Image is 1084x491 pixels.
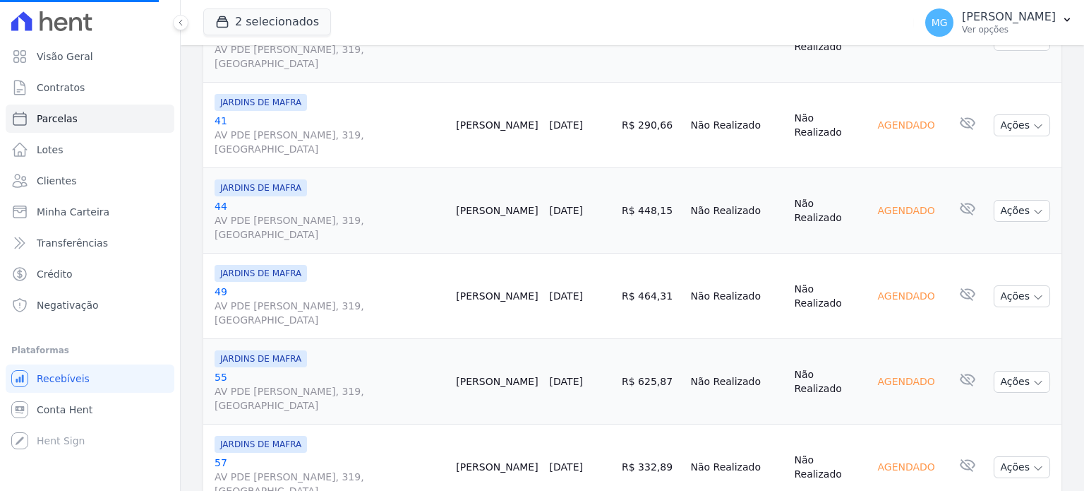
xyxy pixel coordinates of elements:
[450,168,543,254] td: [PERSON_NAME]
[215,114,445,156] a: 41AV PDE [PERSON_NAME], 319, [GEOGRAPHIC_DATA]
[37,205,109,219] span: Minha Carteira
[215,370,445,413] a: 55AV PDE [PERSON_NAME], 319, [GEOGRAPHIC_DATA]
[215,350,307,367] span: JARDINS DE MAFRA
[37,372,90,386] span: Recebíveis
[6,73,174,102] a: Contratos
[6,365,174,393] a: Recebíveis
[215,436,307,453] span: JARDINS DE MAFRA
[215,384,445,413] span: AV PDE [PERSON_NAME], 319, [GEOGRAPHIC_DATA]
[788,254,866,339] td: Não Realizado
[6,291,174,319] a: Negativação
[37,267,73,281] span: Crédito
[685,168,788,254] td: Não Realizado
[616,83,685,168] td: R$ 290,66
[450,339,543,425] td: [PERSON_NAME]
[450,254,543,339] td: [PERSON_NAME]
[215,285,445,327] a: 49AV PDE [PERSON_NAME], 319, [GEOGRAPHIC_DATA]
[37,143,64,157] span: Lotes
[215,213,445,242] span: AV PDE [PERSON_NAME], 319, [GEOGRAPHIC_DATA]
[6,136,174,164] a: Lotes
[6,229,174,257] a: Transferências
[788,83,866,168] td: Não Realizado
[215,199,445,242] a: 44AV PDE [PERSON_NAME], 319, [GEOGRAPHIC_DATA]
[37,112,78,126] span: Parcelas
[994,285,1050,307] button: Ações
[37,298,99,312] span: Negativação
[37,81,85,95] span: Contratos
[994,371,1050,393] button: Ações
[6,167,174,195] a: Clientes
[550,205,583,216] a: [DATE]
[872,115,940,135] div: Agendado
[872,201,940,220] div: Agendado
[994,200,1050,222] button: Ações
[215,265,307,282] span: JARDINS DE MAFRA
[788,168,866,254] td: Não Realizado
[215,299,445,327] span: AV PDE [PERSON_NAME], 319, [GEOGRAPHIC_DATA]
[215,28,445,71] a: 39AV PDE [PERSON_NAME], 319, [GEOGRAPHIC_DATA]
[37,403,92,417] span: Conta Hent
[685,254,788,339] td: Não Realizado
[932,18,948,28] span: MG
[37,49,93,64] span: Visão Geral
[616,254,685,339] td: R$ 464,31
[872,372,940,391] div: Agendado
[550,119,583,131] a: [DATE]
[914,3,1084,42] button: MG [PERSON_NAME] Ver opções
[550,290,583,302] a: [DATE]
[215,42,445,71] span: AV PDE [PERSON_NAME], 319, [GEOGRAPHIC_DATA]
[550,376,583,387] a: [DATE]
[6,105,174,133] a: Parcelas
[215,94,307,111] span: JARDINS DE MAFRA
[685,83,788,168] td: Não Realizado
[550,461,583,473] a: [DATE]
[994,456,1050,478] button: Ações
[6,260,174,288] a: Crédito
[962,10,1056,24] p: [PERSON_NAME]
[450,83,543,168] td: [PERSON_NAME]
[994,114,1050,136] button: Ações
[37,174,76,188] span: Clientes
[6,396,174,424] a: Conta Hent
[788,339,866,425] td: Não Realizado
[616,168,685,254] td: R$ 448,15
[872,457,940,477] div: Agendado
[203,8,331,35] button: 2 selecionados
[37,236,108,250] span: Transferências
[616,339,685,425] td: R$ 625,87
[6,198,174,226] a: Minha Carteira
[962,24,1056,35] p: Ver opções
[215,179,307,196] span: JARDINS DE MAFRA
[685,339,788,425] td: Não Realizado
[6,42,174,71] a: Visão Geral
[11,342,169,359] div: Plataformas
[215,128,445,156] span: AV PDE [PERSON_NAME], 319, [GEOGRAPHIC_DATA]
[872,286,940,306] div: Agendado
